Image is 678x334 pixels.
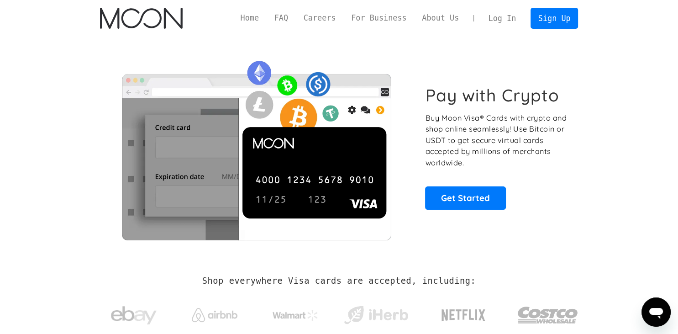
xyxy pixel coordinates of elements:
[481,8,524,28] a: Log In
[100,8,183,29] a: home
[100,8,183,29] img: Moon Logo
[425,85,559,106] h1: Pay with Crypto
[423,295,505,331] a: Netflix
[641,297,671,327] iframe: Button to launch messaging window
[425,112,568,169] p: Buy Moon Visa® Cards with crypto and shop online seamlessly! Use Bitcoin or USDT to get secure vi...
[202,276,476,286] h2: Shop everywhere Visa cards are accepted, including:
[414,12,467,24] a: About Us
[425,186,506,209] a: Get Started
[517,298,578,332] img: Costco
[343,12,414,24] a: For Business
[233,12,267,24] a: Home
[342,294,410,332] a: iHerb
[267,12,296,24] a: FAQ
[261,301,329,325] a: Walmart
[192,308,237,322] img: Airbnb
[100,54,413,240] img: Moon Cards let you spend your crypto anywhere Visa is accepted.
[441,304,486,327] img: Netflix
[296,12,343,24] a: Careers
[180,299,248,327] a: Airbnb
[342,303,410,327] img: iHerb
[111,301,157,330] img: ebay
[273,310,318,321] img: Walmart
[531,8,578,28] a: Sign Up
